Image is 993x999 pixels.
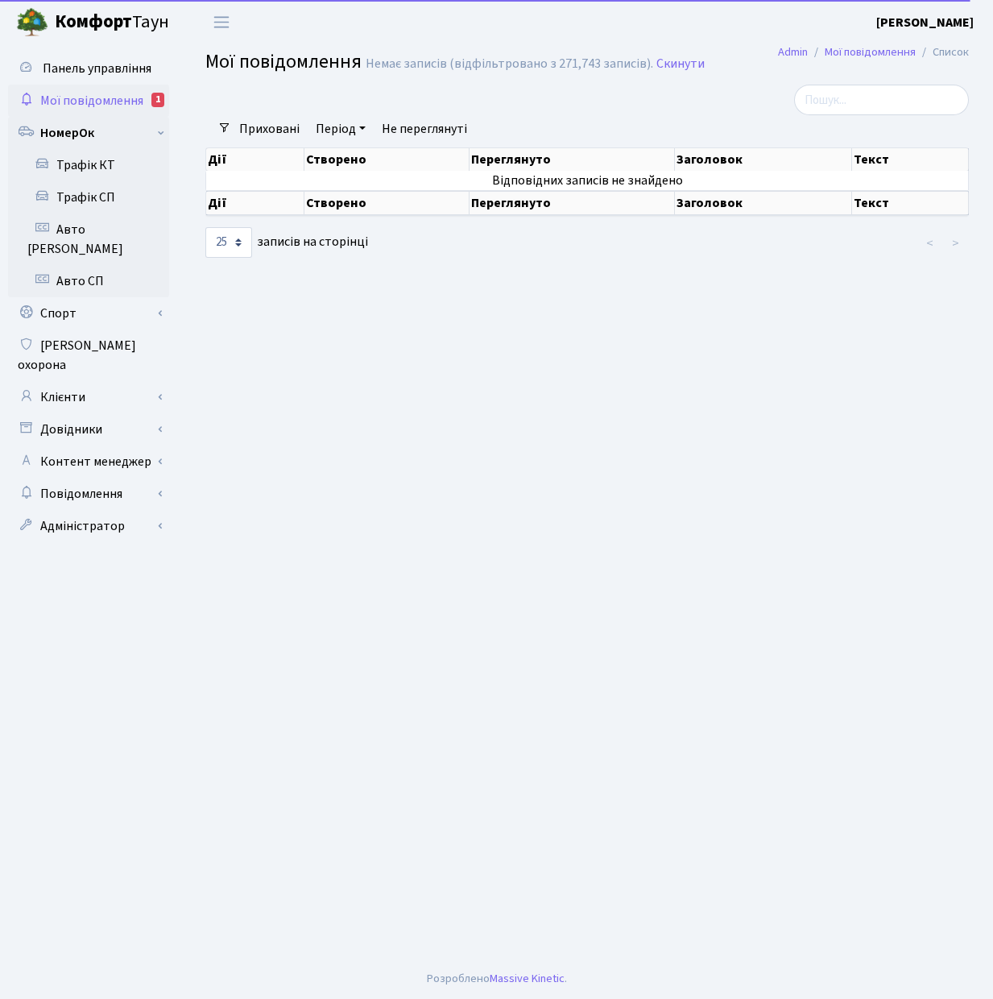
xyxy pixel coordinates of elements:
[8,213,169,265] a: Авто [PERSON_NAME]
[375,115,474,143] a: Не переглянуті
[201,9,242,35] button: Переключити навігацію
[8,413,169,446] a: Довідники
[304,148,470,171] th: Створено
[916,44,969,61] li: Список
[8,117,169,149] a: НомерОк
[8,297,169,330] a: Спорт
[151,93,164,107] div: 1
[675,191,852,215] th: Заголовок
[794,85,969,115] input: Пошук...
[55,9,169,36] span: Таун
[40,92,143,110] span: Мої повідомлення
[778,44,808,60] a: Admin
[8,446,169,478] a: Контент менеджер
[309,115,372,143] a: Період
[754,35,993,69] nav: breadcrumb
[8,52,169,85] a: Панель управління
[16,6,48,39] img: logo.png
[852,191,969,215] th: Текст
[825,44,916,60] a: Мої повідомлення
[206,191,304,215] th: Дії
[470,191,675,215] th: Переглянуто
[8,265,169,297] a: Авто СП
[490,970,565,987] a: Massive Kinetic
[205,227,252,258] select: записів на сторінці
[55,9,132,35] b: Комфорт
[8,381,169,413] a: Клієнти
[8,330,169,381] a: [PERSON_NAME] охорона
[876,13,974,32] a: [PERSON_NAME]
[304,191,470,215] th: Створено
[43,60,151,77] span: Панель управління
[8,149,169,181] a: Трафік КТ
[675,148,852,171] th: Заголовок
[8,510,169,542] a: Адміністратор
[205,48,362,76] span: Мої повідомлення
[852,148,969,171] th: Текст
[656,56,705,72] a: Скинути
[427,970,567,988] div: Розроблено .
[470,148,675,171] th: Переглянуто
[366,56,653,72] div: Немає записів (відфільтровано з 271,743 записів).
[205,227,368,258] label: записів на сторінці
[8,85,169,117] a: Мої повідомлення1
[233,115,306,143] a: Приховані
[876,14,974,31] b: [PERSON_NAME]
[8,478,169,510] a: Повідомлення
[8,181,169,213] a: Трафік СП
[206,148,304,171] th: Дії
[206,171,969,190] td: Відповідних записів не знайдено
